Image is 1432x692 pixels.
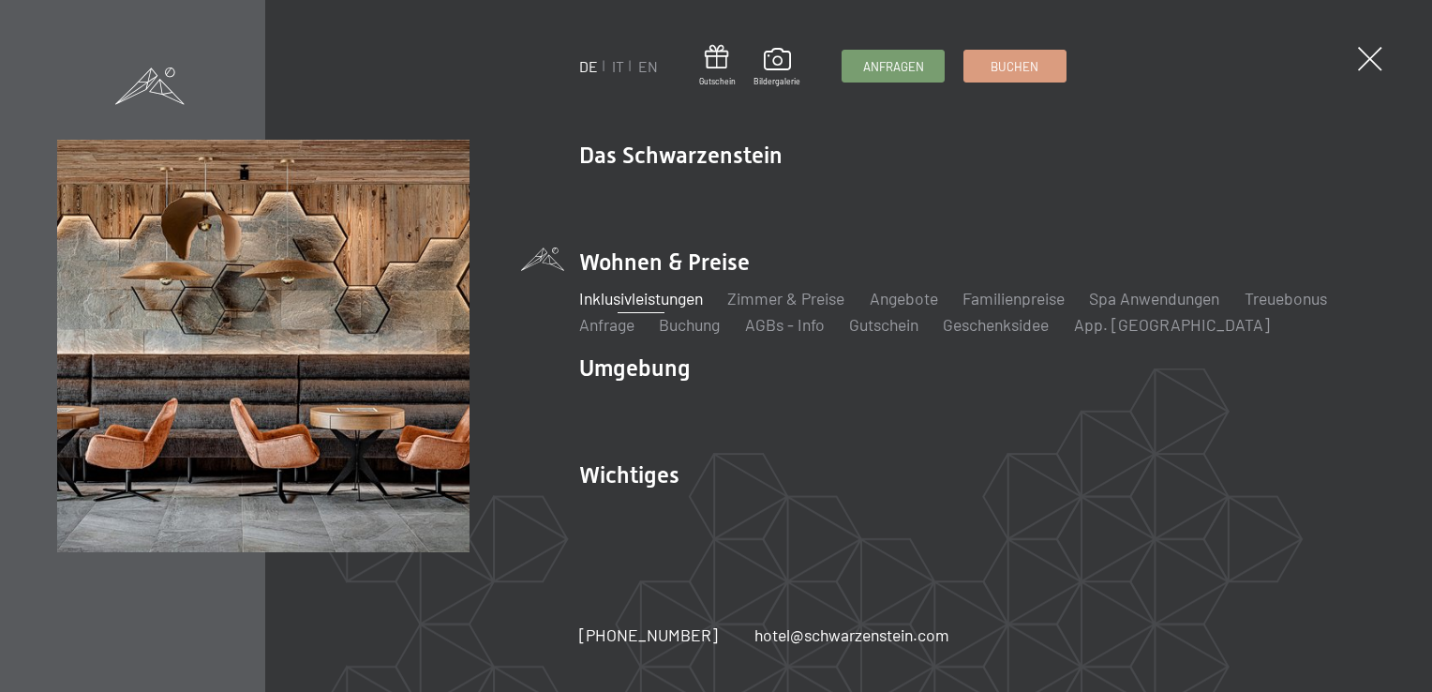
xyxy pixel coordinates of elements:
[57,140,470,552] img: Wellnesshotels - Bar - Spieltische - Kinderunterhaltung
[612,57,624,75] a: IT
[745,314,825,335] a: AGBs - Info
[579,624,718,645] span: [PHONE_NUMBER]
[991,58,1038,75] span: Buchen
[1074,314,1270,335] a: App. [GEOGRAPHIC_DATA]
[699,76,736,87] span: Gutschein
[849,314,918,335] a: Gutschein
[843,51,944,82] a: Anfragen
[699,45,736,87] a: Gutschein
[727,288,844,308] a: Zimmer & Preise
[579,57,598,75] a: DE
[964,51,1066,82] a: Buchen
[754,624,949,647] a: hotel@schwarzenstein.com
[753,48,800,87] a: Bildergalerie
[579,314,634,335] a: Anfrage
[870,288,938,308] a: Angebote
[1245,288,1327,308] a: Treuebonus
[579,288,703,308] a: Inklusivleistungen
[863,58,924,75] span: Anfragen
[943,314,1049,335] a: Geschenksidee
[1089,288,1219,308] a: Spa Anwendungen
[962,288,1065,308] a: Familienpreise
[638,57,658,75] a: EN
[579,624,718,647] a: [PHONE_NUMBER]
[753,76,800,87] span: Bildergalerie
[659,314,720,335] a: Buchung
